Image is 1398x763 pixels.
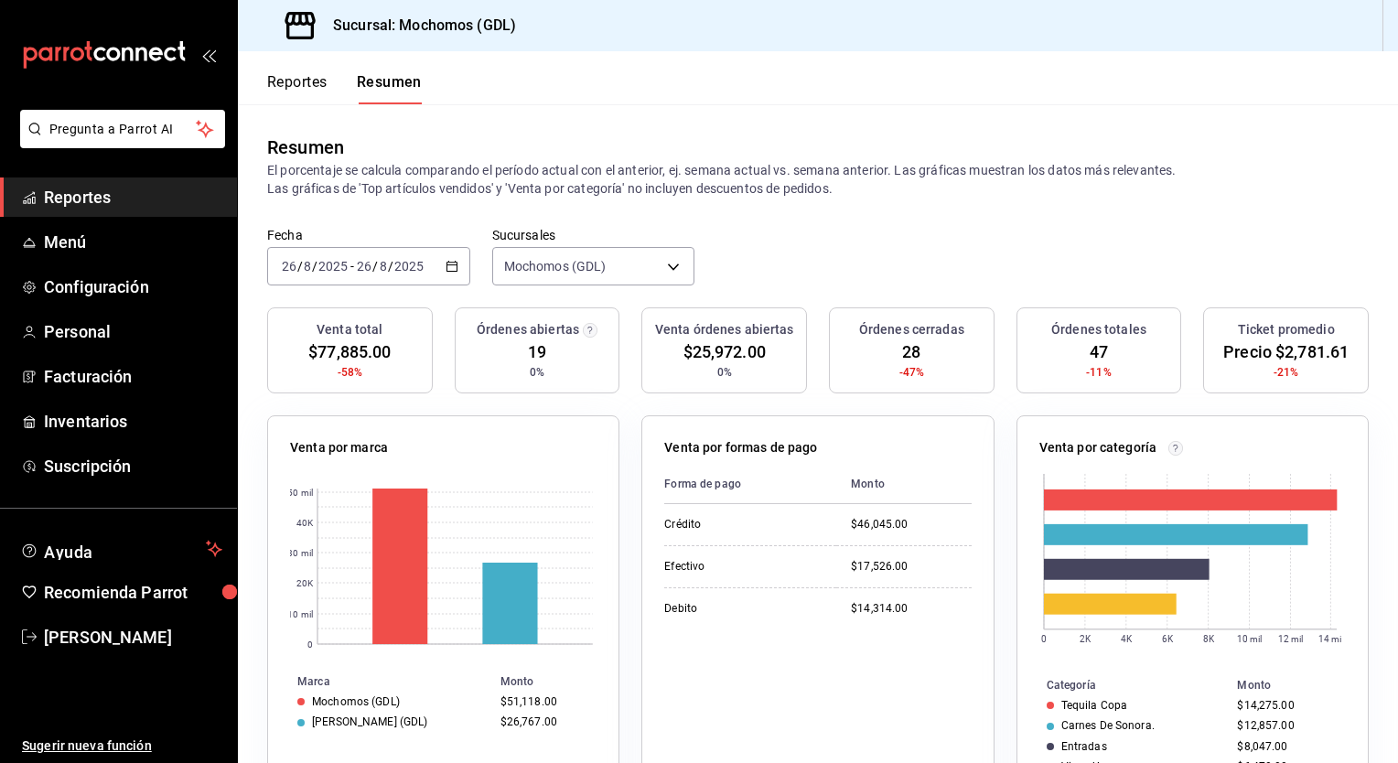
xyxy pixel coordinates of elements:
h3: Ticket promedio [1238,320,1335,339]
span: 19 [528,339,546,364]
button: Resumen [357,73,422,104]
th: Monto [1230,675,1368,695]
font: Facturación [44,367,132,386]
div: $51,118.00 [500,695,590,708]
text: 20K [296,578,314,588]
font: [PERSON_NAME] [44,628,172,647]
div: Tequila Copa [1061,699,1128,712]
th: Forma de pago [664,465,836,504]
h3: Órdenes abiertas [477,320,579,339]
span: $25,972.00 [683,339,766,364]
font: Configuración [44,277,149,296]
text: 12 mil [1278,634,1304,644]
span: / [388,259,393,274]
div: $14,314.00 [851,601,972,617]
text: 0 [307,639,313,650]
p: El porcentaje se calcula comparando el período actual con el anterior, ej. semana actual vs. sema... [267,161,1369,198]
text: 0 [1041,634,1047,644]
div: $14,275.00 [1237,699,1339,712]
input: -- [379,259,388,274]
span: 28 [902,339,920,364]
span: Mochomos (GDL) [504,257,607,275]
div: Debito [664,601,822,617]
text: 10 mil [1237,634,1263,644]
input: ---- [393,259,425,274]
span: Ayuda [44,538,199,560]
font: Recomienda Parrot [44,583,188,602]
span: Precio $2,781.61 [1223,339,1349,364]
span: -58% [338,364,363,381]
text: 30 mil [287,548,313,558]
font: Reportes [267,73,328,91]
font: Menú [44,232,87,252]
input: ---- [317,259,349,274]
text: 4K [1121,634,1133,644]
div: $17,526.00 [851,559,972,575]
text: 50 mil [287,488,313,498]
span: 0% [717,364,732,381]
span: 0% [530,364,544,381]
font: Suscripción [44,457,131,476]
div: Pestañas de navegación [267,73,422,104]
text: 14 mil [1318,634,1344,644]
h3: Venta total [317,320,382,339]
span: -21% [1274,364,1299,381]
label: Fecha [267,229,470,242]
div: [PERSON_NAME] (GDL) [312,715,427,728]
font: Inventarios [44,412,127,431]
font: Reportes [44,188,111,207]
span: -47% [899,364,925,381]
input: -- [303,259,312,274]
input: -- [281,259,297,274]
font: Sugerir nueva función [22,738,152,753]
label: Sucursales [492,229,695,242]
text: 6K [1162,634,1174,644]
text: 10 mil [287,609,313,619]
p: Venta por categoría [1039,438,1157,457]
h3: Órdenes cerradas [859,320,964,339]
p: Venta por marca [290,438,388,457]
th: Categoría [1017,675,1231,695]
div: $12,857.00 [1237,719,1339,732]
span: / [372,259,378,274]
text: 40K [296,518,314,528]
th: Monto [493,672,619,692]
th: Monto [836,465,972,504]
span: / [312,259,317,274]
h3: Sucursal: Mochomos (GDL) [318,15,516,37]
span: $77,885.00 [308,339,391,364]
span: -11% [1086,364,1112,381]
div: Carnes De Sonora. [1061,719,1155,732]
div: Crédito [664,517,822,532]
a: Pregunta a Parrot AI [13,133,225,152]
div: $8,047.00 [1237,740,1339,753]
div: Resumen [267,134,344,161]
h3: Órdenes totales [1051,320,1146,339]
th: Marca [268,672,493,692]
div: Mochomos (GDL) [312,695,400,708]
div: Entradas [1061,740,1107,753]
div: $26,767.00 [500,715,590,728]
span: Pregunta a Parrot AI [49,120,197,139]
h3: Venta órdenes abiertas [655,320,794,339]
span: / [297,259,303,274]
button: Pregunta a Parrot AI [20,110,225,148]
div: $46,045.00 [851,517,972,532]
span: - [350,259,354,274]
text: 8K [1203,634,1215,644]
div: Efectivo [664,559,822,575]
p: Venta por formas de pago [664,438,817,457]
input: -- [356,259,372,274]
span: 47 [1090,339,1108,364]
text: 2K [1080,634,1092,644]
button: open_drawer_menu [201,48,216,62]
font: Personal [44,322,111,341]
